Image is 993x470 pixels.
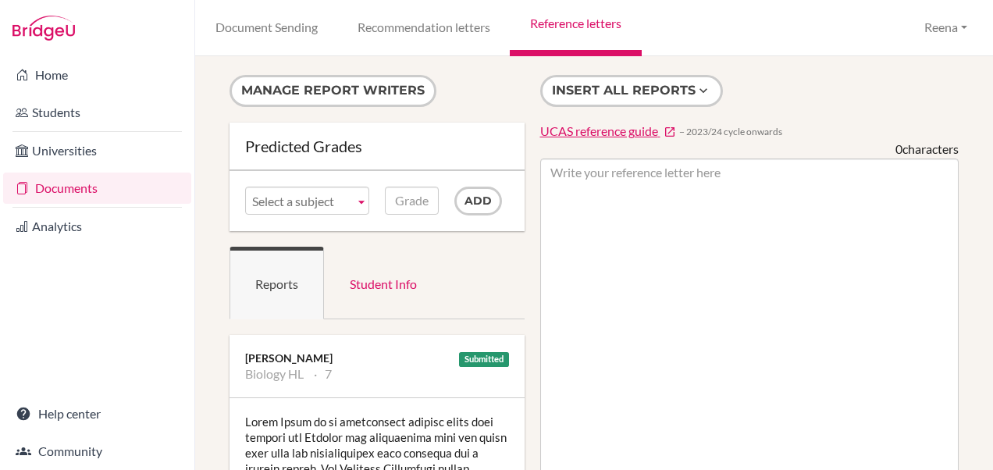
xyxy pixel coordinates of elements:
div: Predicted Grades [245,138,509,154]
a: Community [3,436,191,467]
div: characters [895,141,959,158]
div: Submitted [459,352,509,367]
button: Reena [917,13,974,42]
a: UCAS reference guide [540,123,676,141]
li: Biology HL [245,366,304,382]
span: 0 [895,141,902,156]
a: Home [3,59,191,91]
button: Insert all reports [540,75,723,107]
div: [PERSON_NAME] [245,351,509,366]
img: Bridge-U [12,16,75,41]
input: Grade [385,187,439,215]
a: Student Info [324,247,443,319]
a: Help center [3,398,191,429]
input: Add [454,187,502,215]
span: UCAS reference guide [540,123,658,138]
a: Reports [230,247,324,319]
a: Documents [3,173,191,204]
a: Students [3,97,191,128]
span: − 2023/24 cycle onwards [679,125,782,138]
button: Manage report writers [230,75,436,107]
li: 7 [314,366,332,382]
span: Select a subject [252,187,348,215]
a: Analytics [3,211,191,242]
a: Universities [3,135,191,166]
